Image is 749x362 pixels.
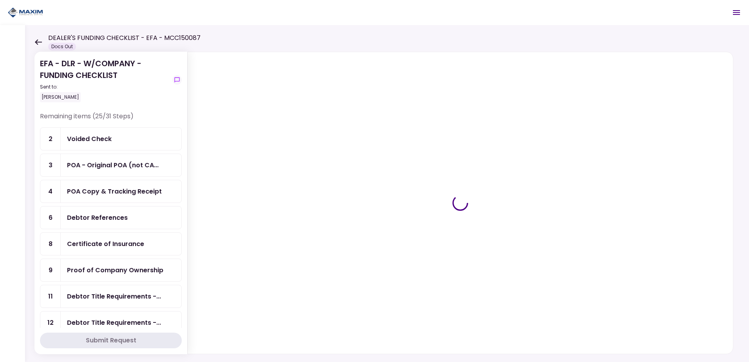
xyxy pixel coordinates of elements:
div: Remaining items (25/31 Steps) [40,112,182,127]
h1: DEALER'S FUNDING CHECKLIST - EFA - MCC150087 [48,33,201,43]
div: Voided Check [67,134,112,144]
button: Submit Request [40,333,182,348]
a: 12Debtor Title Requirements - Proof of IRP or Exemption [40,311,182,334]
div: Sent to: [40,83,169,90]
a: 11Debtor Title Requirements - Other Requirements [40,285,182,308]
div: EFA - DLR - W/COMPANY - FUNDING CHECKLIST [40,58,169,102]
div: Debtor Title Requirements - Proof of IRP or Exemption [67,318,161,328]
a: 2Voided Check [40,127,182,150]
button: Open menu [727,3,746,22]
div: 9 [40,259,61,281]
div: 8 [40,233,61,255]
div: 2 [40,128,61,150]
div: 11 [40,285,61,308]
div: 4 [40,180,61,203]
div: 3 [40,154,61,176]
a: 8Certificate of Insurance [40,232,182,255]
div: [PERSON_NAME] [40,92,81,102]
button: show-messages [172,75,182,85]
a: 9Proof of Company Ownership [40,259,182,282]
div: Proof of Company Ownership [67,265,163,275]
div: POA Copy & Tracking Receipt [67,186,162,196]
div: Docs Out [48,43,76,51]
div: Submit Request [86,336,136,345]
div: Certificate of Insurance [67,239,144,249]
div: 6 [40,206,61,229]
div: POA - Original POA (not CA or GA) (Received in house) [67,160,159,170]
a: 4POA Copy & Tracking Receipt [40,180,182,203]
img: Partner icon [8,7,43,18]
a: 6Debtor References [40,206,182,229]
div: Debtor References [67,213,128,223]
div: 12 [40,311,61,334]
a: 3POA - Original POA (not CA or GA) (Received in house) [40,154,182,177]
div: Debtor Title Requirements - Other Requirements [67,291,161,301]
